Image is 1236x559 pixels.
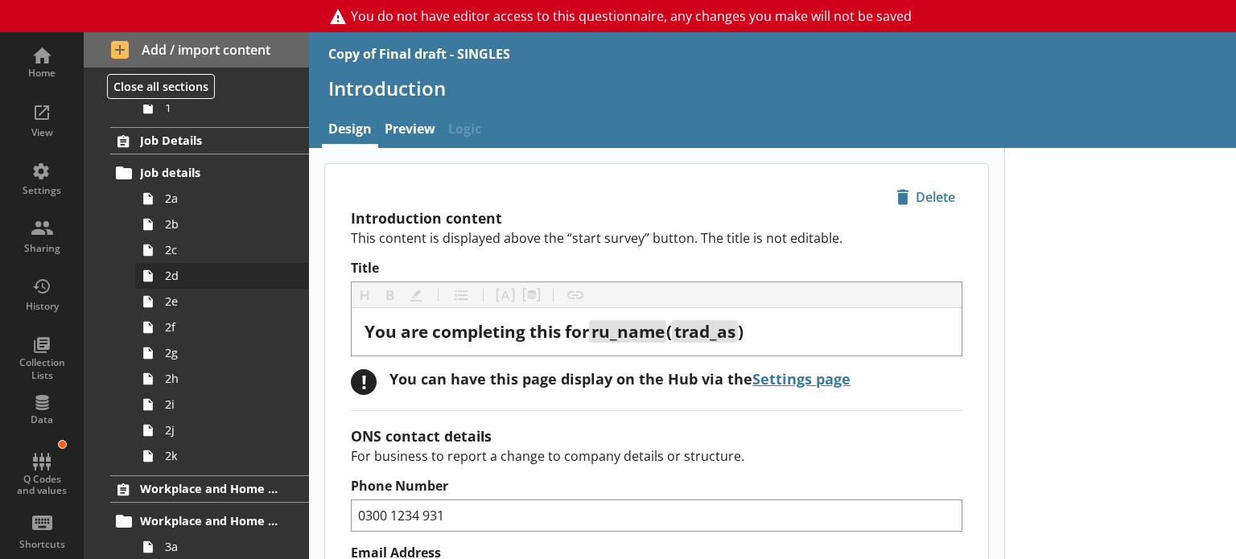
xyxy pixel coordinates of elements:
[135,340,309,366] a: 2g
[738,320,744,343] span: )
[889,183,962,211] button: Delete
[110,475,309,503] a: Workplace and Home Postcodes
[107,74,215,99] button: Close all sections
[165,371,286,386] span: 2h
[351,208,962,228] h2: Introduction content
[14,184,70,197] div: Settings
[328,76,1217,101] h1: Introduction
[165,242,286,257] span: 2c
[135,186,309,212] a: 2a
[14,413,70,426] div: Data
[165,268,286,283] span: 2d
[351,447,962,465] p: For business to report a change to company details or structure.
[666,320,672,343] span: (
[351,369,377,395] div: !
[140,513,280,528] span: Workplace and Home Postcodes
[135,443,309,469] a: 2k
[351,260,962,277] label: Title
[322,113,378,148] a: Design
[165,294,286,309] span: 2e
[135,212,309,237] a: 2b
[14,356,70,381] div: Collection Lists
[365,320,589,343] span: You are completing this for
[351,229,962,247] p: This content is displayed above the “start survey” button. The title is not editable.
[117,160,309,469] li: Job details2a2b2c2d2e2f2g2h2i2j2k
[165,216,286,232] span: 2b
[389,369,851,388] div: You can have this page display on the Hub via the
[752,369,851,388] a: Settings page
[111,41,282,59] span: Add / import content
[351,478,962,495] label: Phone Number
[165,539,286,554] span: 3a
[14,474,70,497] div: Q Codes and values
[165,100,286,115] span: 1
[14,67,70,80] div: Home
[110,127,309,154] a: Job Details
[140,133,280,148] span: Job Details
[442,113,488,148] span: Logic
[135,314,309,340] a: 2f
[165,319,286,335] span: 2f
[591,320,665,343] span: ru_name
[135,95,309,121] a: 1
[165,191,286,206] span: 2a
[140,481,280,496] span: Workplace and Home Postcodes
[14,242,70,255] div: Sharing
[378,113,442,148] a: Preview
[14,538,70,551] div: Shortcuts
[14,126,70,139] div: View
[351,426,962,446] h2: ONS contact details
[135,366,309,392] a: 2h
[365,321,949,343] div: Title
[14,300,70,313] div: History
[135,417,309,443] a: 2j
[135,289,309,314] a: 2e
[165,397,286,412] span: 2i
[165,448,286,463] span: 2k
[674,320,735,343] span: trad_as
[165,345,286,360] span: 2g
[110,160,309,186] a: Job details
[135,392,309,417] a: 2i
[165,422,286,438] span: 2j
[84,32,309,68] button: Add / import content
[84,127,309,469] li: Job DetailsJob details2a2b2c2d2e2f2g2h2i2j2k
[110,508,309,534] a: Workplace and Home Postcodes
[328,45,510,63] div: Copy of Final draft - SINGLES
[135,237,309,263] a: 2c
[135,263,309,289] a: 2d
[140,165,280,180] span: Job details
[890,184,962,210] span: Delete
